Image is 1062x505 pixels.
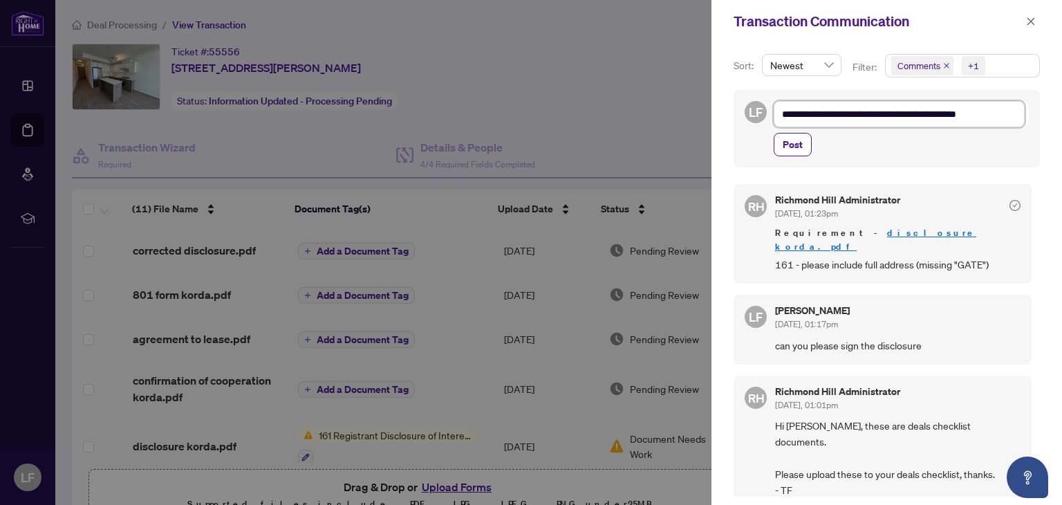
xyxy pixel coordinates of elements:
[783,134,803,156] span: Post
[775,387,900,396] h5: Richmond Hill Administrator
[734,58,756,73] p: Sort:
[897,59,940,73] span: Comments
[853,59,879,75] p: Filter:
[775,257,1021,273] span: 161 - please include full address (missing "GATE")
[770,55,833,75] span: Newest
[775,195,900,205] h5: Richmond Hill Administrator
[747,196,764,215] span: RH
[1009,200,1021,211] span: check-circle
[775,418,1021,499] span: Hi [PERSON_NAME], these are deals checklist documents. Please upload these to your deals checklis...
[1007,457,1048,498] button: Open asap
[775,319,838,329] span: [DATE], 01:17pm
[943,62,950,69] span: close
[747,388,764,407] span: RH
[749,307,763,327] span: LF
[775,226,1021,254] span: Requirement -
[734,11,1022,32] div: Transaction Communication
[774,133,812,156] button: Post
[775,338,1021,353] span: can you please sign the disclosure
[749,102,763,122] span: LF
[891,56,953,75] span: Comments
[775,400,838,410] span: [DATE], 01:01pm
[775,306,850,315] h5: [PERSON_NAME]
[1026,17,1036,26] span: close
[775,208,838,219] span: [DATE], 01:23pm
[968,59,979,73] div: +1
